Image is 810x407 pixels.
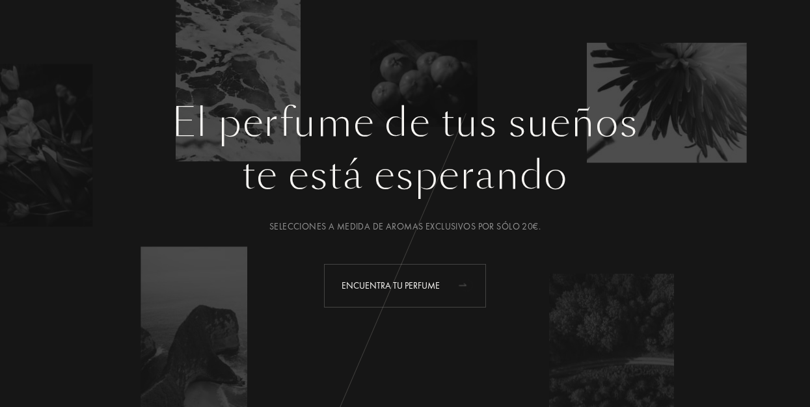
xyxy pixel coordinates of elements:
[41,146,770,205] div: te está esperando
[41,99,770,146] h1: El perfume de tus sueños
[314,264,496,308] a: Encuentra tu perfumeanimation
[41,220,770,233] div: Selecciones a medida de aromas exclusivos por sólo 20€.
[324,264,486,308] div: Encuentra tu perfume
[454,272,480,298] div: animation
